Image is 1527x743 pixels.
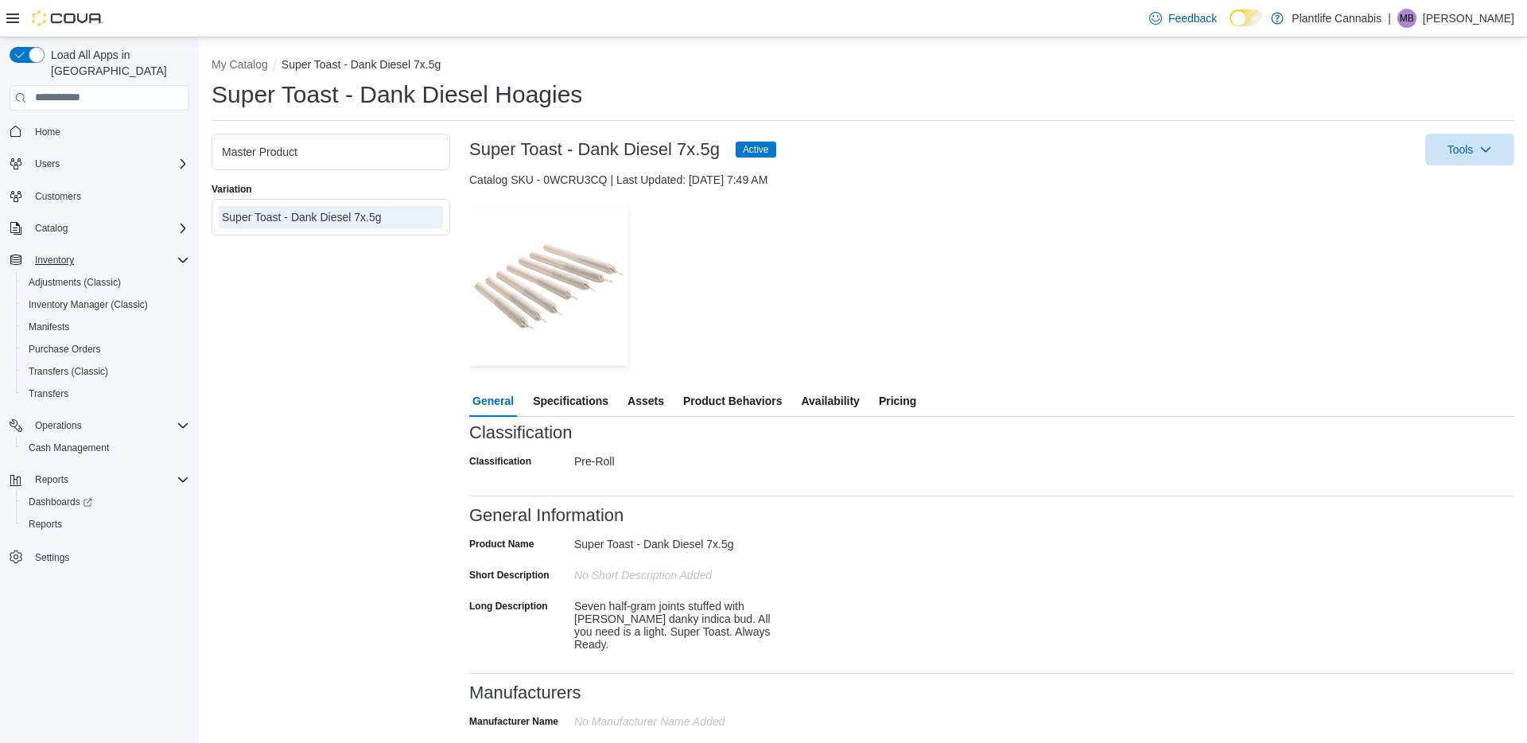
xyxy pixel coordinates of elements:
[801,385,859,417] span: Availability
[1230,10,1263,26] input: Dark Mode
[29,343,101,356] span: Purchase Orders
[35,126,60,138] span: Home
[472,385,514,417] span: General
[469,569,550,582] label: Short Description
[574,531,787,550] div: Super Toast - Dank Diesel 7x.5g
[16,360,196,383] button: Transfers (Classic)
[22,317,76,336] a: Manifests
[29,219,74,238] button: Catalog
[35,551,69,564] span: Settings
[16,513,196,535] button: Reports
[1388,9,1391,28] p: |
[469,423,573,442] h3: Classification
[3,545,196,568] button: Settings
[1423,9,1514,28] p: [PERSON_NAME]
[1292,9,1381,28] p: Plantlife Cannabis
[35,222,68,235] span: Catalog
[22,295,189,314] span: Inventory Manager (Classic)
[29,154,66,173] button: Users
[29,442,109,454] span: Cash Management
[574,449,787,468] div: Pre-Roll
[533,385,608,417] span: Specifications
[29,518,62,531] span: Reports
[3,414,196,437] button: Operations
[22,515,68,534] a: Reports
[1230,26,1230,27] span: Dark Mode
[29,186,189,206] span: Customers
[469,715,558,728] label: Manufacturer Name
[683,385,782,417] span: Product Behaviors
[222,209,440,225] div: Super Toast - Dank Diesel 7x.5g
[29,496,92,508] span: Dashboards
[3,120,196,143] button: Home
[45,47,189,79] span: Load All Apps in [GEOGRAPHIC_DATA]
[29,470,75,489] button: Reports
[469,207,628,366] img: Image for Super Toast - Dank Diesel 7x.5g
[29,416,189,435] span: Operations
[35,158,60,170] span: Users
[222,144,440,160] div: Master Product
[469,600,548,613] label: Long Description
[22,340,107,359] a: Purchase Orders
[212,183,252,196] label: Variation
[22,362,189,381] span: Transfers (Classic)
[1447,142,1474,158] span: Tools
[29,470,189,489] span: Reports
[35,473,68,486] span: Reports
[16,383,196,405] button: Transfers
[29,219,189,238] span: Catalog
[16,437,196,459] button: Cash Management
[29,298,148,311] span: Inventory Manager (Classic)
[282,58,441,71] button: Super Toast - Dank Diesel 7x.5g
[3,153,196,175] button: Users
[743,142,769,157] span: Active
[628,385,664,417] span: Assets
[574,562,787,582] div: No Short Description added
[1397,9,1416,28] div: Michael Bolen
[212,79,582,111] h1: Super Toast - Dank Diesel Hoagies
[22,317,189,336] span: Manifests
[22,492,99,512] a: Dashboards
[29,548,76,567] a: Settings
[22,273,127,292] a: Adjustments (Classic)
[22,438,189,457] span: Cash Management
[29,276,121,289] span: Adjustments (Classic)
[22,384,189,403] span: Transfers
[574,593,787,651] div: Seven half-gram joints stuffed with [PERSON_NAME] danky indica bud. All you need is a light. Supe...
[29,251,189,270] span: Inventory
[879,385,916,417] span: Pricing
[469,683,581,702] h3: Manufacturers
[469,140,720,159] h3: Super Toast - Dank Diesel 7x.5g
[29,187,87,206] a: Customers
[1143,2,1223,34] a: Feedback
[29,122,189,142] span: Home
[29,416,88,435] button: Operations
[10,114,189,610] nav: Complex example
[3,185,196,208] button: Customers
[736,142,776,158] span: Active
[1168,10,1217,26] span: Feedback
[1400,9,1414,28] span: MB
[469,538,534,550] label: Product Name
[469,506,624,525] h3: General Information
[29,123,67,142] a: Home
[29,365,108,378] span: Transfers (Classic)
[22,384,75,403] a: Transfers
[35,419,82,432] span: Operations
[3,249,196,271] button: Inventory
[574,709,787,728] div: No Manufacturer Name Added
[469,455,531,468] label: Classification
[29,321,69,333] span: Manifests
[16,338,196,360] button: Purchase Orders
[29,251,80,270] button: Inventory
[16,491,196,513] a: Dashboards
[22,515,189,534] span: Reports
[29,547,189,566] span: Settings
[16,316,196,338] button: Manifests
[212,56,1514,76] nav: An example of EuiBreadcrumbs
[22,295,154,314] a: Inventory Manager (Classic)
[32,10,103,26] img: Cova
[16,294,196,316] button: Inventory Manager (Classic)
[35,254,74,266] span: Inventory
[1425,134,1514,165] button: Tools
